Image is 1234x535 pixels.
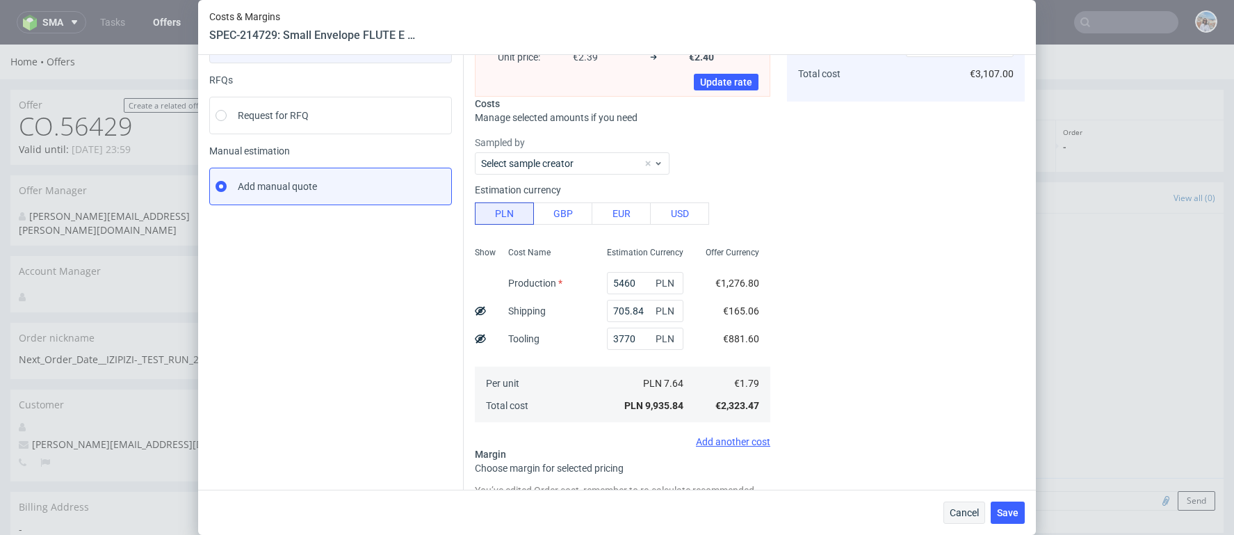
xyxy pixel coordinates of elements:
td: Valid until [238,286,426,317]
label: Tooling [508,333,539,344]
p: Offer accepted [687,83,871,93]
span: Costs [475,98,500,109]
span: PLN 9,935.84 [624,400,683,411]
span: Show [475,247,496,258]
span: Cost Name [508,247,551,258]
span: - [19,478,211,492]
span: PLN [653,301,681,321]
p: - [1063,95,1217,109]
span: €2.39 [573,51,642,63]
td: YES, [DATE][DATE] 14:44 [592,178,708,195]
a: Automatic (0) [845,138,897,168]
span: €881.60 [723,333,759,344]
p: Due [886,95,1049,109]
span: Unit price : [498,51,567,63]
div: Customer [10,345,219,376]
div: Account Manager [10,211,219,242]
a: Preview [543,221,619,236]
p: Shipping & Billing Filled [462,83,673,93]
p: Offer sent to customer [236,83,447,93]
div: Offer Manager [10,131,219,161]
label: Select sample creator [481,158,574,169]
span: PLN [653,273,681,293]
div: Custom Offer Settings [229,213,717,244]
td: Client email [238,253,426,286]
button: Save [991,502,1025,524]
span: Costs & Margins [209,11,418,22]
span: Save [997,508,1018,518]
span: €165.06 [723,305,759,317]
div: Progress [229,45,1224,76]
span: PLN 7.64 [643,378,683,389]
header: SPEC-214729: Small Envelope FLUTE E (no print) [209,28,418,43]
a: Create a related offer [124,54,211,68]
a: Offers [47,10,75,24]
div: Send to Customer [229,138,717,169]
button: PLN [475,202,534,225]
p: Payment [886,83,1049,93]
span: Update rate [700,77,752,87]
label: Estimation currency [475,184,561,195]
button: EUR [592,202,651,225]
button: USD [650,202,709,225]
span: €2,323.47 [715,400,759,411]
div: Offer [10,45,219,68]
span: PLN [653,329,681,349]
span: €1.79 [734,378,759,389]
td: Order Manager [238,317,426,353]
span: Add manual quote [238,179,317,193]
td: Offer sent to Customer [238,178,592,195]
label: Sampled by [475,136,770,150]
time: [DATE] 23:59 [72,98,131,111]
td: Hubspot Deal [238,459,426,492]
p: Valid until: [19,98,131,112]
button: Update rate [694,74,758,90]
td: Account Manager [238,424,426,459]
span: Estimation Currency [607,247,683,258]
label: Shipping [508,305,546,317]
span: Total cost [798,68,841,79]
div: You’ve edited Order cost, remember to re-calculate recommended margins [475,481,770,514]
span: €1,276.80 [715,278,759,289]
a: Home [10,10,47,24]
input: Re-send offer to customer [601,146,706,161]
h1: CO.56429 [19,68,211,96]
div: RFQs [209,74,452,86]
span: Margin [475,449,506,460]
span: [DATE] 14:44 [248,111,447,120]
span: €2.40 [689,51,758,63]
span: Comments [745,146,795,160]
button: Cancel [943,502,985,524]
span: Manage selected amounts if you need [475,112,638,123]
div: Order nickname [10,278,219,309]
a: All (0) [975,138,998,168]
p: Order [1063,83,1217,93]
div: Add another cost [475,436,770,447]
a: View all (0) [1174,147,1215,159]
input: 0.00 [607,328,683,350]
td: Estimated By [238,388,426,424]
span: Cancel [950,508,979,518]
span: Offer Currency [706,247,759,258]
p: Next_Order_Date__IZIPIZI-_TEST_RUN_2_x_1000_pcs_envelopes [19,308,211,322]
div: Billing Address [10,447,219,478]
div: [PERSON_NAME][EMAIL_ADDRESS][PERSON_NAME][DOMAIN_NAME] [19,165,200,192]
button: GBP [533,202,592,225]
a: View in [GEOGRAPHIC_DATA] [455,221,530,236]
a: User (0) [805,138,836,168]
img: mini_magick20230816-93-1wx600i.jpg [745,447,761,463]
button: Send [1178,447,1215,466]
p: - [687,95,871,109]
a: Copy link for customers [632,221,708,236]
span: Choose margin for selected pricing [475,463,624,474]
td: Qualified By [238,353,426,388]
span: Manual estimation [209,145,452,157]
p: - [462,95,673,109]
p: Send [236,95,447,120]
a: Attachments (0) [905,138,967,168]
span: Per unit [486,378,519,389]
input: 0.00 [607,272,683,294]
input: 0.00 [607,300,683,322]
span: Request for RFQ [238,109,309,122]
label: Production [508,278,562,289]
